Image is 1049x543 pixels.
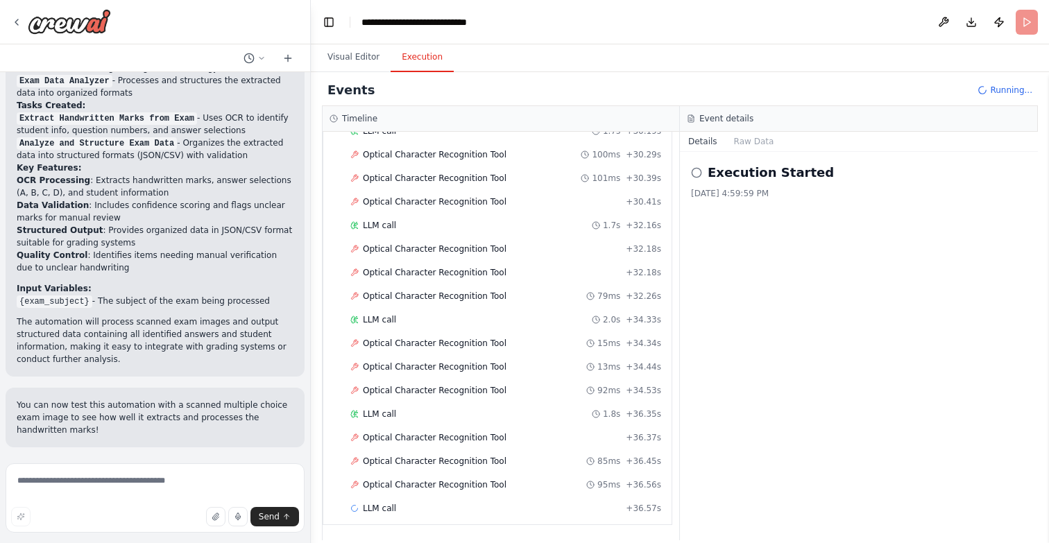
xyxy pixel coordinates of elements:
strong: Structured Output [17,225,103,235]
img: Logo [28,9,111,34]
span: 100ms [592,149,620,160]
span: + 36.56s [626,479,661,490]
span: 1.8s [603,408,620,420]
button: Visual Editor [316,43,391,72]
strong: Quality Control [17,250,87,260]
span: + 36.45s [626,456,661,467]
span: + 32.26s [626,291,661,302]
span: + 34.53s [626,385,661,396]
li: - Uses OCR to identify student info, question numbers, and answer selections [17,112,293,137]
strong: OCR Processing [17,175,90,185]
span: LLM call [363,314,396,325]
span: Optical Character Recognition Tool [363,149,506,160]
button: Start a new chat [277,50,299,67]
button: Hide left sidebar [319,12,339,32]
span: 95ms [597,479,620,490]
span: + 34.33s [626,314,661,325]
span: LLM call [363,408,396,420]
nav: breadcrumb [361,15,518,29]
span: Optical Character Recognition Tool [363,291,506,302]
span: Optical Character Recognition Tool [363,338,506,349]
button: Raw Data [726,132,783,151]
span: Optical Character Recognition Tool [363,361,506,372]
span: + 36.35s [626,408,661,420]
h2: Events [327,80,375,100]
span: + 34.44s [626,361,661,372]
code: {exam_subject} [17,295,92,308]
span: + 30.29s [626,149,661,160]
span: Send [259,511,280,522]
span: Optical Character Recognition Tool [363,432,506,443]
span: LLM call [363,220,396,231]
h3: Timeline [342,113,377,124]
span: Optical Character Recognition Tool [363,243,506,255]
h3: Event details [699,113,753,124]
li: : Includes confidence scoring and flags unclear marks for manual review [17,199,293,224]
span: + 30.41s [626,196,661,207]
span: 13ms [597,361,620,372]
button: Execution [391,43,454,72]
button: Send [250,507,299,526]
span: 79ms [597,291,620,302]
span: 101ms [592,173,620,184]
strong: Data Validation [17,200,89,210]
span: Optical Character Recognition Tool [363,173,506,184]
button: Switch to previous chat [238,50,271,67]
span: Optical Character Recognition Tool [363,385,506,396]
li: : Identifies items needing manual verification due to unclear handwriting [17,249,293,274]
span: + 32.18s [626,267,661,278]
button: Details [680,132,726,151]
span: 2.0s [603,314,620,325]
li: : Extracts handwritten marks, answer selections (A, B, C, D), and student information [17,174,293,199]
button: Click to speak your automation idea [228,507,248,526]
div: [DATE] 4:59:59 PM [691,188,1027,199]
span: Optical Character Recognition Tool [363,479,506,490]
span: + 36.57s [626,503,661,514]
span: 85ms [597,456,620,467]
span: + 36.37s [626,432,661,443]
p: The automation will process scanned exam images and output structured data containing all identif... [17,316,293,365]
span: Optical Character Recognition Tool [363,267,506,278]
strong: Tasks Created: [17,101,85,110]
span: 1.7s [603,220,620,231]
li: - Processes and structures the extracted data into organized formats [17,74,293,99]
p: You can now test this automation with a scanned multiple choice exam image to see how well it ext... [17,399,293,436]
span: + 34.34s [626,338,661,349]
span: LLM call [363,503,396,514]
span: + 32.16s [626,220,661,231]
li: - Organizes the extracted data into structured formats (JSON/CSV) with validation [17,137,293,162]
span: Optical Character Recognition Tool [363,196,506,207]
strong: Input Variables: [17,284,92,293]
button: Improve this prompt [11,507,31,526]
span: + 32.18s [626,243,661,255]
span: Optical Character Recognition Tool [363,456,506,467]
code: Extract Handwritten Marks from Exam [17,112,197,125]
span: 92ms [597,385,620,396]
span: + 30.39s [626,173,661,184]
li: : Provides organized data in JSON/CSV format suitable for grading systems [17,224,293,249]
li: - The subject of the exam being processed [17,295,293,307]
span: Running... [990,85,1032,96]
h2: Execution Started [708,163,834,182]
code: Analyze and Structure Exam Data [17,137,177,150]
strong: Key Features: [17,163,81,173]
code: Exam Data Analyzer [17,75,112,87]
span: 15ms [597,338,620,349]
button: Upload files [206,507,225,526]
